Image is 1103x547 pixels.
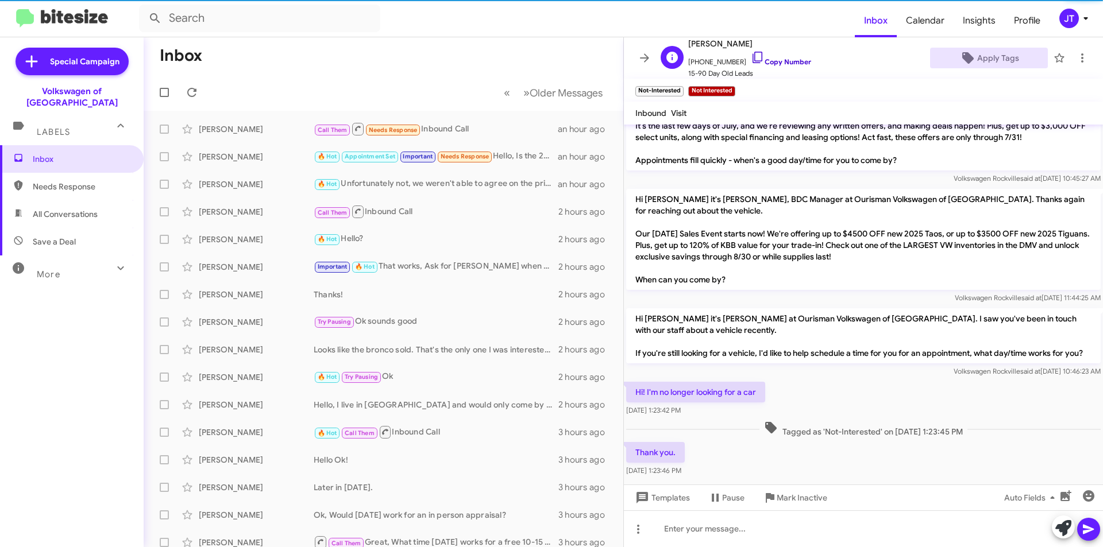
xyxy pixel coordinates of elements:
span: Needs Response [369,126,418,134]
span: » [523,86,530,100]
button: Mark Inactive [754,487,836,508]
button: Next [516,81,610,104]
div: [PERSON_NAME] [199,509,314,521]
span: Volkswagen Rockville [DATE] 11:44:25 AM [955,293,1101,302]
div: [PERSON_NAME] [199,426,314,438]
span: More [37,269,60,280]
span: 🔥 Hot [318,429,337,437]
div: [PERSON_NAME] [199,179,314,190]
a: Calendar [897,4,954,37]
div: an hour ago [558,179,614,190]
span: [PHONE_NUMBER] [688,51,811,68]
div: [PERSON_NAME] [199,371,314,383]
span: said at [1020,174,1040,183]
div: [PERSON_NAME] [199,151,314,162]
a: Insights [954,4,1005,37]
p: Hi [PERSON_NAME] it's [PERSON_NAME], General Sales Manager at Ourisman Volkswagen of [GEOGRAPHIC_... [626,81,1101,170]
div: 2 hours ago [558,399,614,410]
small: Not Interested [688,86,735,96]
div: 2 hours ago [558,234,614,245]
span: 🔥 Hot [355,263,375,270]
div: JT [1059,9,1079,28]
div: 3 hours ago [558,454,614,465]
span: Appointment Set [345,153,395,160]
span: Older Messages [530,87,603,99]
a: Special Campaign [16,48,129,75]
a: Inbox [855,4,897,37]
button: Previous [497,81,517,104]
div: Ok [314,370,558,383]
div: [PERSON_NAME] [199,454,314,465]
span: Needs Response [33,181,130,192]
span: Important [318,263,348,270]
button: Auto Fields [995,487,1069,508]
div: That works, Ask for [PERSON_NAME] when you arrive. | [STREET_ADDRESS] [314,260,558,273]
span: Volkswagen Rockville [DATE] 10:46:23 AM [954,367,1101,375]
span: 15-90 Day Old Leads [688,68,811,79]
div: 2 hours ago [558,289,614,300]
span: 🔥 Hot [318,153,337,160]
div: Unfortunately not, we weren't able to agree on the price [314,177,558,191]
button: JT [1050,9,1090,28]
span: Needs Response [441,153,489,160]
div: [PERSON_NAME] [199,206,314,218]
div: [PERSON_NAME] [199,482,314,493]
div: an hour ago [558,151,614,162]
div: 2 hours ago [558,316,614,328]
input: Search [139,5,380,32]
div: [PERSON_NAME] [199,316,314,328]
span: Visit [671,108,687,118]
div: Thanks! [314,289,558,300]
span: Auto Fields [1004,487,1059,508]
button: Pause [699,487,754,508]
span: 🔥 Hot [318,180,337,188]
div: 3 hours ago [558,426,614,438]
div: 2 hours ago [558,344,614,355]
div: Hello, Is the 2025 Atlas 2.0T SEL Premium R-Line in the color Mountain Lake B still available? It... [314,150,558,163]
div: Inbound Call [314,122,558,136]
div: an hour ago [558,123,614,135]
span: Try Pausing [345,373,378,381]
span: Important [403,153,433,160]
span: Call Them [345,429,375,437]
span: [DATE] 1:23:42 PM [626,406,681,414]
span: « [504,86,510,100]
div: 2 hours ago [558,371,614,383]
a: Profile [1005,4,1050,37]
span: Templates [633,487,690,508]
span: [DATE] 1:23:46 PM [626,466,681,475]
span: [PERSON_NAME] [688,37,811,51]
span: Mark Inactive [777,487,827,508]
span: All Conversations [33,208,98,220]
div: Hello Ok! [314,454,558,465]
div: 2 hours ago [558,206,614,218]
h1: Inbox [160,46,202,65]
a: Copy Number [751,57,811,66]
p: Hi [PERSON_NAME] it's [PERSON_NAME] at Ourisman Volkswagen of [GEOGRAPHIC_DATA]. I saw you've bee... [626,308,1101,363]
span: Try Pausing [318,318,351,325]
div: Hello, I live in [GEOGRAPHIC_DATA] and would only come by if there was a perfect match. [314,399,558,410]
div: [PERSON_NAME] [199,289,314,300]
span: Special Campaign [50,56,119,67]
div: Hello? [314,232,558,246]
div: [PERSON_NAME] [199,399,314,410]
div: [PERSON_NAME] [199,123,314,135]
span: said at [1020,367,1040,375]
button: Apply Tags [930,48,1048,68]
div: 3 hours ago [558,482,614,493]
p: Thank you. [626,442,685,463]
span: Tagged as 'Not-Interested' on [DATE] 1:23:45 PM [759,421,967,437]
div: 2 hours ago [558,261,614,273]
span: Call Them [318,126,348,134]
span: Call Them [331,540,361,547]
span: said at [1021,293,1042,302]
div: [PERSON_NAME] [199,261,314,273]
div: Later in [DATE]. [314,482,558,493]
small: Not-Interested [635,86,684,96]
div: [PERSON_NAME] [199,344,314,355]
p: Hi [PERSON_NAME] it's [PERSON_NAME], BDC Manager at Ourisman Volkswagen of [GEOGRAPHIC_DATA]. Tha... [626,189,1101,290]
span: Volkswagen Rockville [DATE] 10:45:27 AM [954,174,1101,183]
div: [PERSON_NAME] [199,234,314,245]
